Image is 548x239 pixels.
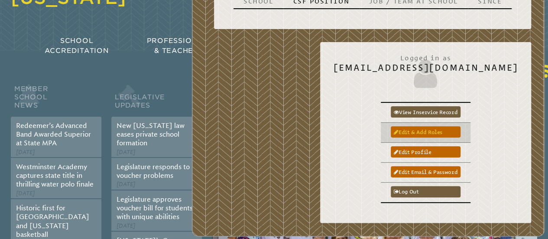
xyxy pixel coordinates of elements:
a: Legislature responds to voucher problems [117,163,190,180]
h2: Member School News [11,83,101,117]
a: Westminster Academy captures state title in thrilling water polo finale [16,163,94,189]
a: View inservice record [391,106,461,118]
span: [DATE] [117,181,135,187]
a: Legislature approves voucher bill for students with unique abilities [117,195,193,221]
a: New [US_STATE] law eases private school formation [117,121,185,147]
span: School Accreditation [45,36,109,55]
a: Historic first for [GEOGRAPHIC_DATA] and [US_STATE] basketball [16,204,89,239]
span: [DATE] [16,149,35,155]
h2: Legislative Updates [111,83,202,117]
a: Redeemer’s Advanced Band Awarded Superior at State MPA [16,121,91,147]
span: [DATE] [117,149,135,155]
a: Log out [391,186,461,197]
a: Edit profile [391,146,461,157]
span: Logged in as [333,49,518,62]
span: [DATE] [16,190,35,196]
h2: [EMAIL_ADDRESS][DOMAIN_NAME] [333,49,518,91]
a: Edit email & password [391,166,461,177]
span: Professional Development & Teacher Certification [147,36,270,55]
a: Edit & add roles [391,126,461,138]
span: [DATE] [117,223,135,229]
